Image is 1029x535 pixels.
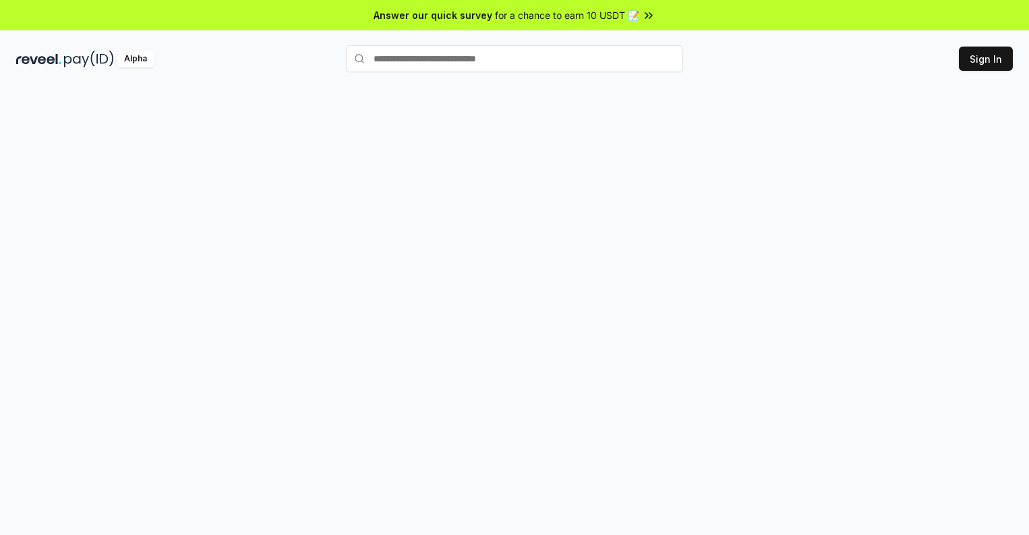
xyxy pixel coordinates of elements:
[117,51,154,67] div: Alpha
[64,51,114,67] img: pay_id
[495,8,639,22] span: for a chance to earn 10 USDT 📝
[959,47,1013,71] button: Sign In
[16,51,61,67] img: reveel_dark
[374,8,492,22] span: Answer our quick survey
